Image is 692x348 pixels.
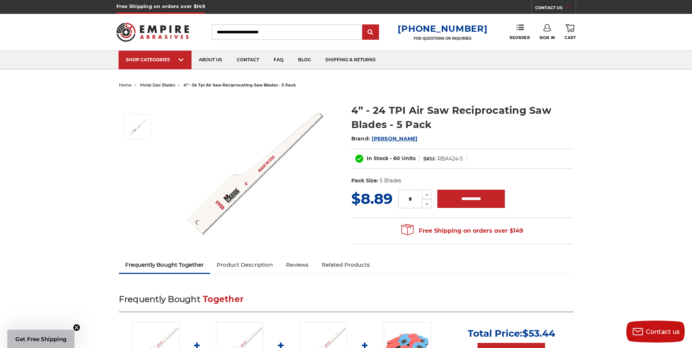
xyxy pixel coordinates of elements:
[437,155,463,163] dd: RBA424-5
[626,321,685,343] button: Contact us
[126,57,184,62] div: SHOP CATEGORIES
[210,257,279,273] a: Product Description
[119,257,210,273] a: Frequently Bought Together
[116,18,189,46] img: Empire Abrasives
[646,328,680,335] span: Contact us
[372,135,417,142] a: [PERSON_NAME]
[119,294,200,304] span: Frequently Bought
[351,135,370,142] span: Brand:
[128,117,147,136] img: 4" Air Saw blade for pneumatic recip saw 24 TPI
[7,330,74,348] div: Get Free ShippingClose teaser
[363,25,378,40] input: Submit
[266,51,291,69] a: faq
[367,155,388,162] span: In Stock
[351,190,393,208] span: $8.89
[291,51,318,69] a: blog
[181,96,327,241] img: 4" Air Saw blade for pneumatic recip saw 24 TPI
[398,23,487,34] a: [PHONE_NUMBER]
[380,177,401,185] dd: 5 Blades
[510,24,530,40] a: Reorder
[318,51,383,69] a: shipping & returns
[401,224,523,238] span: Free Shipping on orders over $149
[229,51,266,69] a: contact
[393,155,400,162] span: 60
[15,336,67,343] span: Get Free Shipping
[522,328,555,339] span: $53.44
[468,328,555,339] p: Total Price:
[183,82,296,88] span: 4” - 24 tpi air saw reciprocating saw blades - 5 pack
[351,103,573,132] h1: 4” - 24 TPI Air Saw Reciprocating Saw Blades - 5 Pack
[351,177,378,185] dt: Pack Size:
[119,82,132,88] a: home
[279,257,315,273] a: Reviews
[510,35,530,40] span: Reorder
[390,155,392,162] span: -
[398,36,487,41] p: FOR QUESTIONS OR INQUIRIES
[565,24,576,40] a: Cart
[192,51,229,69] a: about us
[73,324,80,331] button: Close teaser
[565,35,576,40] span: Cart
[423,155,436,163] dt: SKU:
[535,4,576,14] a: CONTACT US
[315,257,376,273] a: Related Products
[540,35,555,40] span: Sign In
[140,82,175,88] a: metal saw blades
[402,155,415,162] span: Units
[203,294,244,304] span: Together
